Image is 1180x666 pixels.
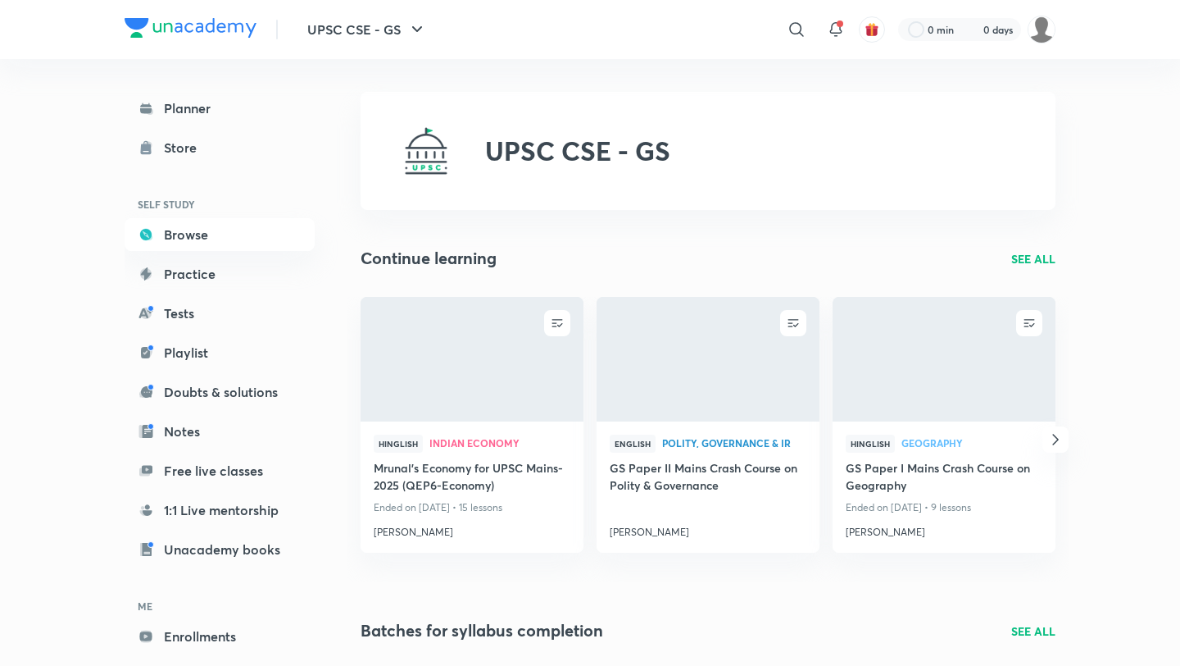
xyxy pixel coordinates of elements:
span: English [610,435,656,453]
span: Hinglish [374,435,423,453]
img: Company Logo [125,18,256,38]
a: Unacademy books [125,533,315,566]
a: [PERSON_NAME] [846,518,1042,540]
img: avatar [865,22,879,37]
span: Geography [901,438,1042,448]
a: Geography [901,438,1042,449]
a: [PERSON_NAME] [610,518,806,540]
a: new-thumbnail [833,297,1055,422]
a: new-thumbnail [361,297,583,422]
a: Free live classes [125,454,315,487]
p: Ended on [DATE] • 9 lessons [846,497,1042,518]
a: new-thumbnail [597,297,819,422]
a: Store [125,131,315,164]
a: GS Paper II Mains Crash Course on Polity & Governance [610,459,806,497]
span: Indian Economy [429,438,570,448]
h2: Continue learning [361,246,497,271]
a: Tests [125,297,315,330]
img: new-thumbnail [358,295,585,422]
button: UPSC CSE - GS [297,13,437,46]
img: new-thumbnail [830,295,1057,422]
a: Enrollments [125,620,315,653]
p: Ended on [DATE] • 15 lessons [374,497,570,518]
a: SEE ALL [1011,623,1055,640]
img: UPSC CSE - GS [400,125,452,177]
span: Polity, Governance & IR [662,438,806,448]
a: SEE ALL [1011,250,1055,267]
h6: SELF STUDY [125,190,315,218]
a: Browse [125,218,315,251]
a: Doubts & solutions [125,376,315,408]
a: Playlist [125,336,315,369]
h2: UPSC CSE - GS [485,135,670,166]
a: Polity, Governance & IR [662,438,806,449]
button: avatar [859,16,885,43]
img: new-thumbnail [594,295,821,422]
a: GS Paper I Mains Crash Course on Geography [846,459,1042,497]
a: 1:1 Live mentorship [125,494,315,527]
div: Store [164,138,206,157]
img: streak [964,21,980,38]
a: Company Logo [125,18,256,42]
a: Practice [125,258,315,290]
a: Mrunal’s Economy for UPSC Mains-2025 (QEP6-Economy) [374,459,570,497]
a: Planner [125,92,315,125]
a: Indian Economy [429,438,570,449]
a: Notes [125,415,315,448]
img: Ajit [1028,16,1055,43]
h6: ME [125,592,315,620]
a: [PERSON_NAME] [374,518,570,540]
span: Hinglish [846,435,895,453]
h2: Batches for syllabus completion [361,618,603,643]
